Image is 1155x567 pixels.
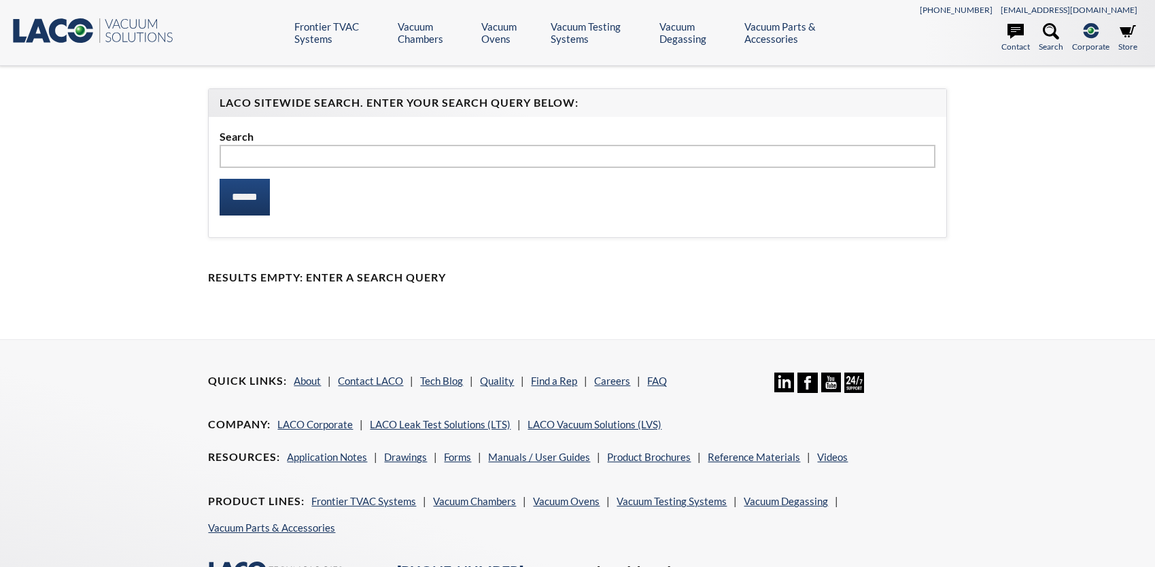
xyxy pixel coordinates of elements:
[920,5,993,15] a: [PHONE_NUMBER]
[1001,23,1030,53] a: Contact
[294,20,387,45] a: Frontier TVAC Systems
[708,451,800,463] a: Reference Materials
[488,451,590,463] a: Manuals / User Guides
[420,375,463,387] a: Tech Blog
[551,20,649,45] a: Vacuum Testing Systems
[384,451,427,463] a: Drawings
[659,20,734,45] a: Vacuum Degassing
[433,495,516,507] a: Vacuum Chambers
[1118,23,1137,53] a: Store
[287,451,367,463] a: Application Notes
[817,451,848,463] a: Videos
[481,20,540,45] a: Vacuum Ovens
[1001,5,1137,15] a: [EMAIL_ADDRESS][DOMAIN_NAME]
[617,495,727,507] a: Vacuum Testing Systems
[533,495,600,507] a: Vacuum Ovens
[208,417,271,432] h4: Company
[531,375,577,387] a: Find a Rep
[208,374,287,388] h4: Quick Links
[844,373,864,392] img: 24/7 Support Icon
[744,20,857,45] a: Vacuum Parts & Accessories
[480,375,514,387] a: Quality
[208,271,946,285] h4: Results Empty: Enter a Search Query
[607,451,691,463] a: Product Brochures
[220,96,935,110] h4: LACO Sitewide Search. Enter your Search Query Below:
[208,494,305,509] h4: Product Lines
[1039,23,1063,53] a: Search
[844,383,864,395] a: 24/7 Support
[338,375,403,387] a: Contact LACO
[294,375,321,387] a: About
[398,20,472,45] a: Vacuum Chambers
[208,521,335,534] a: Vacuum Parts & Accessories
[277,418,353,430] a: LACO Corporate
[647,375,667,387] a: FAQ
[370,418,511,430] a: LACO Leak Test Solutions (LTS)
[220,128,935,145] label: Search
[311,495,416,507] a: Frontier TVAC Systems
[528,418,661,430] a: LACO Vacuum Solutions (LVS)
[444,451,471,463] a: Forms
[594,375,630,387] a: Careers
[744,495,828,507] a: Vacuum Degassing
[1072,40,1109,53] span: Corporate
[208,450,280,464] h4: Resources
